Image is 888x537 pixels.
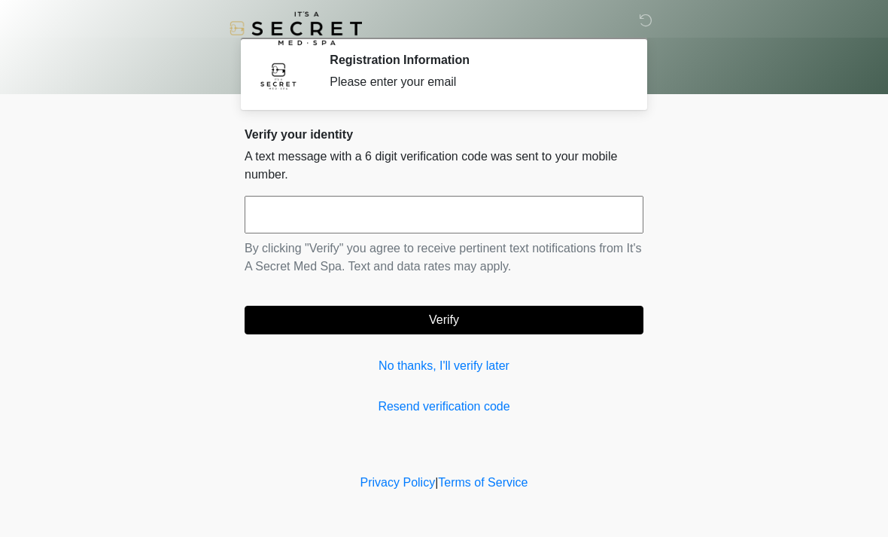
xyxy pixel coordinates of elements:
[245,240,643,276] p: By clicking "Verify" you agree to receive pertinent text notifications from It's A Secret Med Spa...
[230,11,362,45] img: It's A Secret Med Spa Logo
[245,398,643,416] a: Resend verification code
[245,357,643,375] a: No thanks, I'll verify later
[435,476,438,489] a: |
[330,73,621,91] div: Please enter your email
[245,127,643,142] h2: Verify your identity
[438,476,528,489] a: Terms of Service
[330,53,621,67] h2: Registration Information
[245,148,643,184] p: A text message with a 6 digit verification code was sent to your mobile number.
[256,53,301,98] img: Agent Avatar
[245,306,643,334] button: Verify
[360,476,436,489] a: Privacy Policy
